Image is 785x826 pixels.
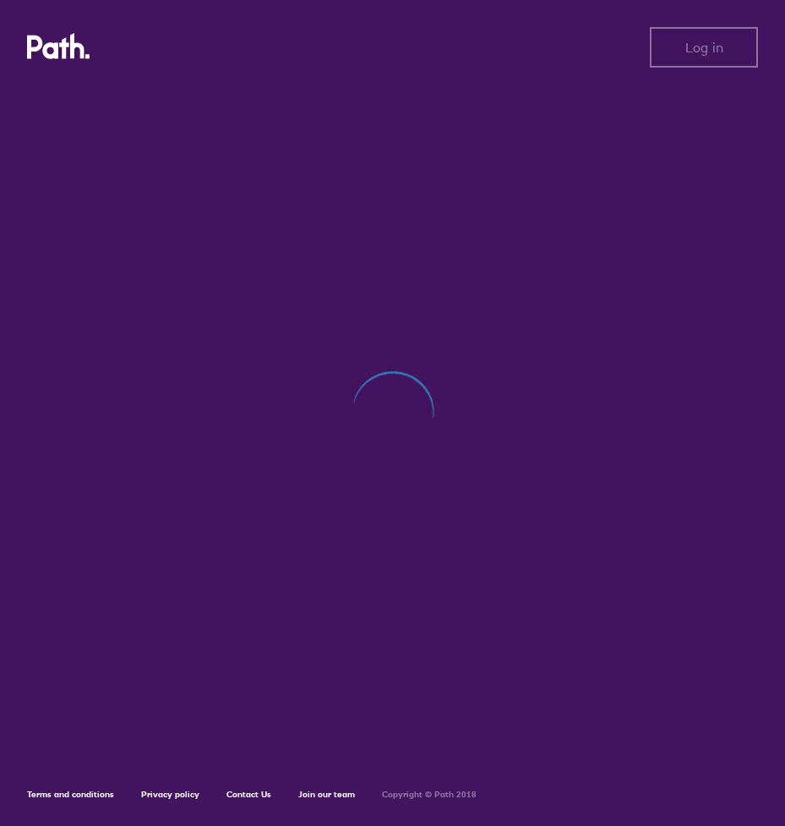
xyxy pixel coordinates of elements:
button: Log in [650,27,758,68]
h6: Copyright © Path 2018 [382,790,477,800]
a: Join our team [298,789,355,800]
a: Contact Us [226,789,271,800]
a: Terms and conditions [27,789,114,800]
a: Privacy policy [141,789,199,800]
span: Log in [685,40,723,55]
